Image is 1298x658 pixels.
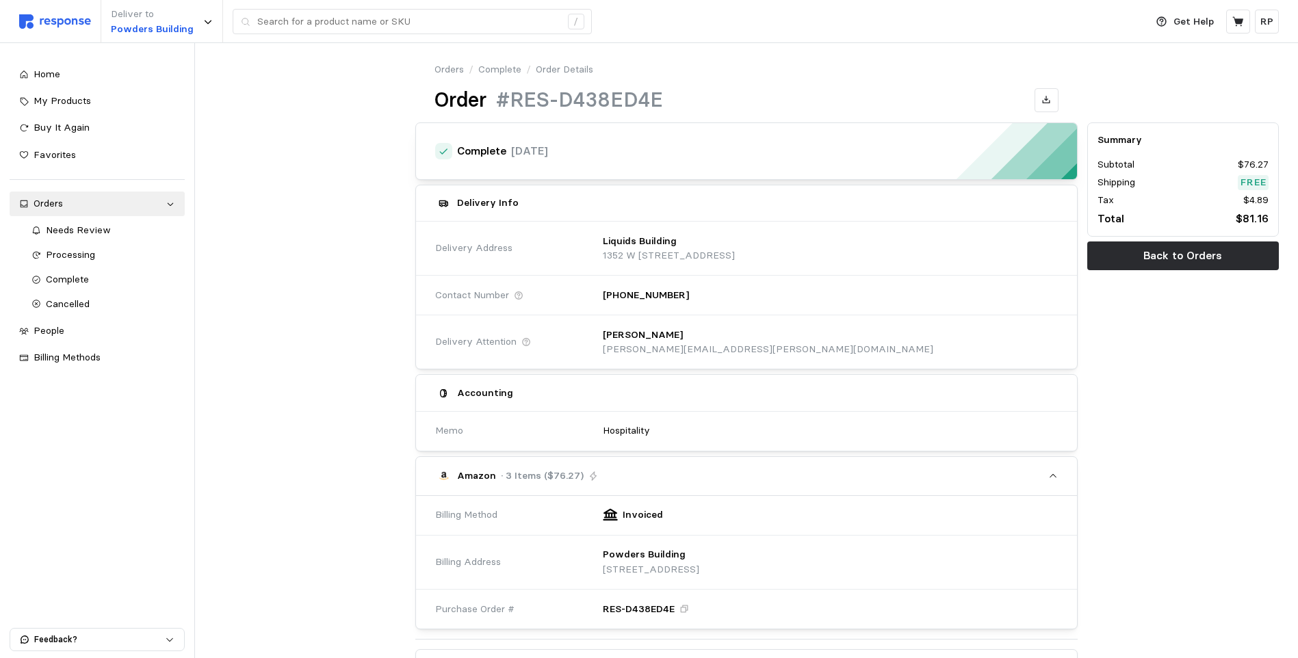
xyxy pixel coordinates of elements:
p: Invoiced [623,508,663,523]
h4: Complete [457,144,506,159]
img: svg%3e [19,14,91,29]
p: Shipping [1098,175,1135,190]
p: RES-D438ED4E [603,602,675,617]
p: Subtotal [1098,157,1134,172]
span: Billing Address [435,555,501,570]
p: Deliver to [111,7,194,22]
a: Needs Review [22,218,185,243]
span: Buy It Again [34,121,90,133]
p: $4.89 [1243,193,1269,208]
span: Needs Review [46,224,111,236]
h5: Accounting [457,386,513,400]
p: · 3 Items ($76.27) [501,469,584,484]
p: [PERSON_NAME][EMAIL_ADDRESS][PERSON_NAME][DOMAIN_NAME] [603,342,933,357]
div: / [568,14,584,30]
a: Home [10,62,185,87]
button: RP [1255,10,1279,34]
span: Delivery Attention [435,334,517,350]
input: Search for a product name or SKU [257,10,560,34]
a: Orders [10,192,185,216]
span: Billing Methods [34,351,101,363]
a: Favorites [10,143,185,168]
p: 1352 W [STREET_ADDRESS] [603,248,735,263]
a: Buy It Again [10,116,185,140]
a: Billing Methods [10,345,185,370]
p: Hospitality [603,423,650,438]
a: Orders [434,62,464,77]
button: Amazon· 3 Items ($76.27) [416,457,1077,495]
p: [DATE] [511,142,548,159]
p: Free [1241,175,1267,190]
h5: Summary [1098,133,1269,147]
button: Back to Orders [1087,241,1279,270]
div: Orders [34,196,161,211]
p: Amazon [457,469,496,484]
a: Cancelled [22,292,185,317]
p: Feedback? [34,633,165,646]
p: $76.27 [1238,157,1269,172]
p: [PERSON_NAME] [603,328,683,343]
p: Order Details [536,62,593,77]
p: Powders Building [111,22,194,37]
h1: Order [434,87,486,114]
p: Total [1098,210,1124,227]
a: Processing [22,243,185,267]
span: Memo [435,423,463,438]
h1: #RES-D438ED4E [496,87,663,114]
button: Get Help [1148,9,1222,35]
p: / [469,62,473,77]
p: [PHONE_NUMBER] [603,288,689,303]
p: Back to Orders [1143,247,1222,264]
span: Purchase Order # [435,602,515,617]
span: Contact Number [435,288,509,303]
span: Home [34,68,60,80]
span: My Products [34,94,91,107]
span: People [34,324,64,337]
span: Billing Method [435,508,497,523]
div: Amazon· 3 Items ($76.27) [416,496,1077,629]
span: Favorites [34,148,76,161]
p: Powders Building [603,547,686,562]
span: Complete [46,273,89,285]
button: Feedback? [10,629,184,650]
span: Cancelled [46,298,90,310]
p: / [526,62,531,77]
a: Complete [478,62,521,77]
a: Complete [22,267,185,292]
p: [STREET_ADDRESS] [603,562,699,577]
p: $81.16 [1236,210,1269,227]
p: Tax [1098,193,1114,208]
span: Delivery Address [435,241,512,256]
span: Processing [46,248,95,261]
h5: Delivery Info [457,196,519,210]
p: RP [1260,14,1273,29]
p: Get Help [1173,14,1214,29]
p: Liquids Building [603,234,677,249]
a: My Products [10,89,185,114]
a: People [10,319,185,343]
